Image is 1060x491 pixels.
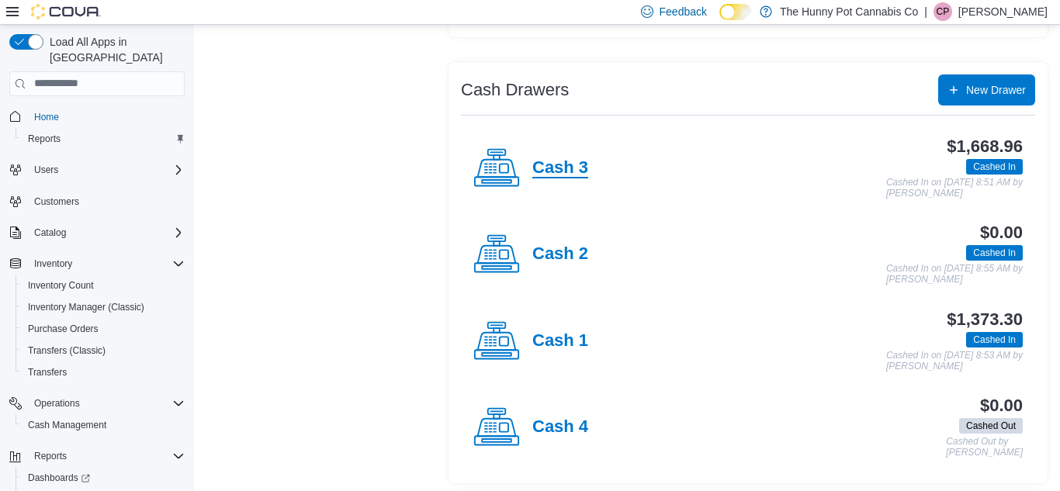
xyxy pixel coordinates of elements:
[22,298,185,316] span: Inventory Manager (Classic)
[3,392,191,414] button: Operations
[966,245,1023,261] span: Cashed In
[938,74,1035,105] button: New Drawer
[980,223,1023,242] h3: $0.00
[28,394,86,413] button: Operations
[22,363,185,382] span: Transfers
[934,2,952,21] div: Calvin Pearcey
[16,467,191,489] a: Dashboards
[28,108,65,126] a: Home
[28,419,106,431] span: Cash Management
[719,4,752,20] input: Dark Mode
[22,341,112,360] a: Transfers (Classic)
[16,296,191,318] button: Inventory Manager (Classic)
[937,2,950,21] span: CP
[28,323,99,335] span: Purchase Orders
[16,318,191,340] button: Purchase Orders
[22,416,185,434] span: Cash Management
[34,397,80,410] span: Operations
[22,416,113,434] a: Cash Management
[28,254,185,273] span: Inventory
[28,394,185,413] span: Operations
[34,111,59,123] span: Home
[22,363,73,382] a: Transfers
[958,2,1048,21] p: [PERSON_NAME]
[16,128,191,150] button: Reports
[3,253,191,275] button: Inventory
[3,445,191,467] button: Reports
[28,161,64,179] button: Users
[532,158,588,178] h4: Cash 3
[3,190,191,213] button: Customers
[34,195,79,208] span: Customers
[973,160,1016,174] span: Cashed In
[34,450,67,462] span: Reports
[461,81,569,99] h3: Cash Drawers
[966,82,1026,98] span: New Drawer
[34,226,66,239] span: Catalog
[22,469,96,487] a: Dashboards
[886,351,1023,372] p: Cashed In on [DATE] 8:53 AM by [PERSON_NAME]
[28,279,94,292] span: Inventory Count
[660,4,707,19] span: Feedback
[16,275,191,296] button: Inventory Count
[28,344,106,357] span: Transfers (Classic)
[28,133,61,145] span: Reports
[28,366,67,379] span: Transfers
[22,320,185,338] span: Purchase Orders
[16,414,191,436] button: Cash Management
[886,178,1023,199] p: Cashed In on [DATE] 8:51 AM by [PERSON_NAME]
[532,244,588,265] h4: Cash 2
[22,320,105,338] a: Purchase Orders
[28,223,185,242] span: Catalog
[532,331,588,351] h4: Cash 1
[3,105,191,128] button: Home
[22,130,185,148] span: Reports
[22,276,185,295] span: Inventory Count
[947,310,1023,329] h3: $1,373.30
[22,469,185,487] span: Dashboards
[3,222,191,244] button: Catalog
[28,254,78,273] button: Inventory
[43,34,185,65] span: Load All Apps in [GEOGRAPHIC_DATA]
[31,4,101,19] img: Cova
[28,301,144,313] span: Inventory Manager (Classic)
[980,396,1023,415] h3: $0.00
[966,332,1023,348] span: Cashed In
[28,107,185,126] span: Home
[16,361,191,383] button: Transfers
[28,223,72,242] button: Catalog
[959,418,1023,434] span: Cashed Out
[966,419,1016,433] span: Cashed Out
[28,447,73,465] button: Reports
[28,192,85,211] a: Customers
[22,341,185,360] span: Transfers (Classic)
[16,340,191,361] button: Transfers (Classic)
[973,246,1016,260] span: Cashed In
[28,161,185,179] span: Users
[780,2,918,21] p: The Hunny Pot Cannabis Co
[886,264,1023,285] p: Cashed In on [DATE] 8:55 AM by [PERSON_NAME]
[28,472,90,484] span: Dashboards
[22,298,151,316] a: Inventory Manager (Classic)
[966,159,1023,175] span: Cashed In
[947,137,1023,156] h3: $1,668.96
[532,417,588,437] h4: Cash 4
[34,258,72,270] span: Inventory
[28,192,185,211] span: Customers
[22,130,67,148] a: Reports
[946,437,1023,458] p: Cashed Out by [PERSON_NAME]
[3,159,191,181] button: Users
[924,2,927,21] p: |
[34,164,58,176] span: Users
[22,276,100,295] a: Inventory Count
[28,447,185,465] span: Reports
[973,333,1016,347] span: Cashed In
